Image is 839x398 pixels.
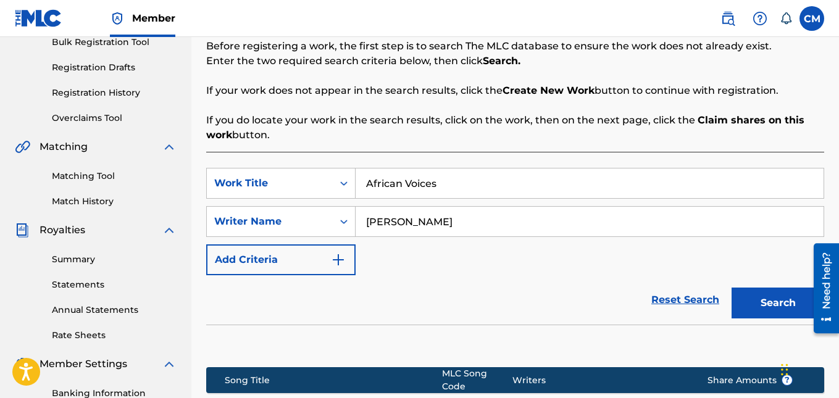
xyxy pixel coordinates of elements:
[52,36,177,49] a: Bulk Registration Tool
[214,176,325,191] div: Work Title
[732,288,824,318] button: Search
[52,86,177,99] a: Registration History
[15,357,30,371] img: Member Settings
[52,195,177,208] a: Match History
[15,223,30,238] img: Royalties
[52,170,177,183] a: Matching Tool
[716,6,740,31] a: Public Search
[503,85,595,96] strong: Create New Work
[708,374,793,387] span: Share Amounts
[206,83,824,98] p: If your work does not appear in the search results, click the button to continue with registration.
[52,112,177,125] a: Overclaims Tool
[206,113,824,143] p: If you do locate your work in the search results, click on the work, then on the next page, click...
[225,374,442,387] div: Song Title
[52,253,177,266] a: Summary
[753,11,767,26] img: help
[206,244,356,275] button: Add Criteria
[52,329,177,342] a: Rate Sheets
[52,61,177,74] a: Registration Drafts
[777,339,839,398] div: Widget de chat
[720,11,735,26] img: search
[206,39,824,54] p: Before registering a work, the first step is to search The MLC database to ensure the work does n...
[442,367,512,393] div: MLC Song Code
[40,357,127,371] span: Member Settings
[110,11,125,26] img: Top Rightsholder
[214,214,325,229] div: Writer Name
[162,139,177,154] img: expand
[15,139,30,154] img: Matching
[15,9,62,27] img: MLC Logo
[206,54,824,68] p: Enter the two required search criteria below, then click
[799,6,824,31] div: User Menu
[804,239,839,338] iframe: Resource Center
[52,278,177,291] a: Statements
[331,252,346,267] img: 9d2ae6d4665cec9f34b9.svg
[512,374,688,387] div: Writers
[777,339,839,398] iframe: Chat Widget
[132,11,175,25] span: Member
[206,168,824,325] form: Search Form
[780,12,792,25] div: Notifications
[781,351,788,388] div: Arrastar
[52,304,177,317] a: Annual Statements
[483,55,520,67] strong: Search.
[40,139,88,154] span: Matching
[162,357,177,371] img: expand
[162,223,177,238] img: expand
[645,286,725,313] a: Reset Search
[40,223,85,238] span: Royalties
[748,6,772,31] div: Help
